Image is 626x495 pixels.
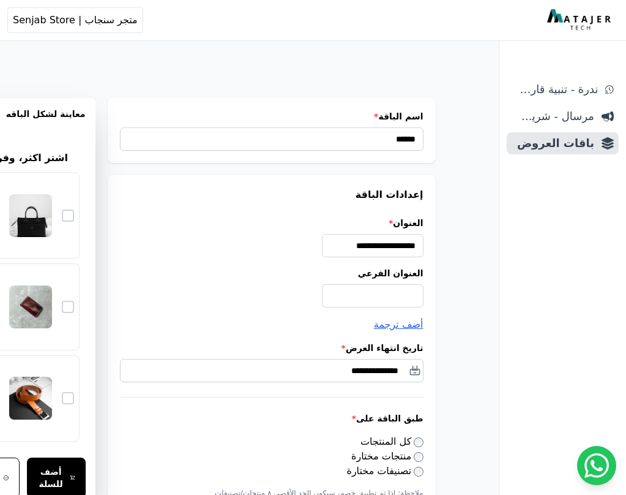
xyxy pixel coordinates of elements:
button: أضف ترجمة [374,317,423,332]
span: ندرة - تنبية قارب علي النفاذ [512,81,598,98]
label: منتجات مختارة [351,450,423,462]
label: طبق الباقة على [120,412,423,425]
label: العنوان [120,217,423,229]
label: العنوان الفرعي [120,267,423,279]
span: أضف ترجمة [374,319,423,330]
img: محفظة جلدية فاخرة [9,285,52,328]
label: تاريخ انتهاء العرض [120,342,423,354]
label: اسم الباقة [120,110,423,123]
input: تصنيفات مختارة [414,467,423,477]
h3: إعدادات الباقة [120,187,423,202]
button: متجر سنجاب | Senjab Store [7,7,143,33]
input: منتجات مختارة [414,452,423,462]
input: كل المنتجات [414,437,423,447]
label: كل المنتجات [360,436,423,447]
span: مرسال - شريط دعاية [512,108,594,125]
img: حقيبة يد أنيقة [9,194,52,237]
img: حزام جلد طبيعي [9,377,52,420]
label: تصنيفات مختارة [347,465,423,477]
span: متجر سنجاب | Senjab Store [13,13,138,28]
img: MatajerTech Logo [547,9,614,31]
span: باقات العروض [512,135,594,152]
